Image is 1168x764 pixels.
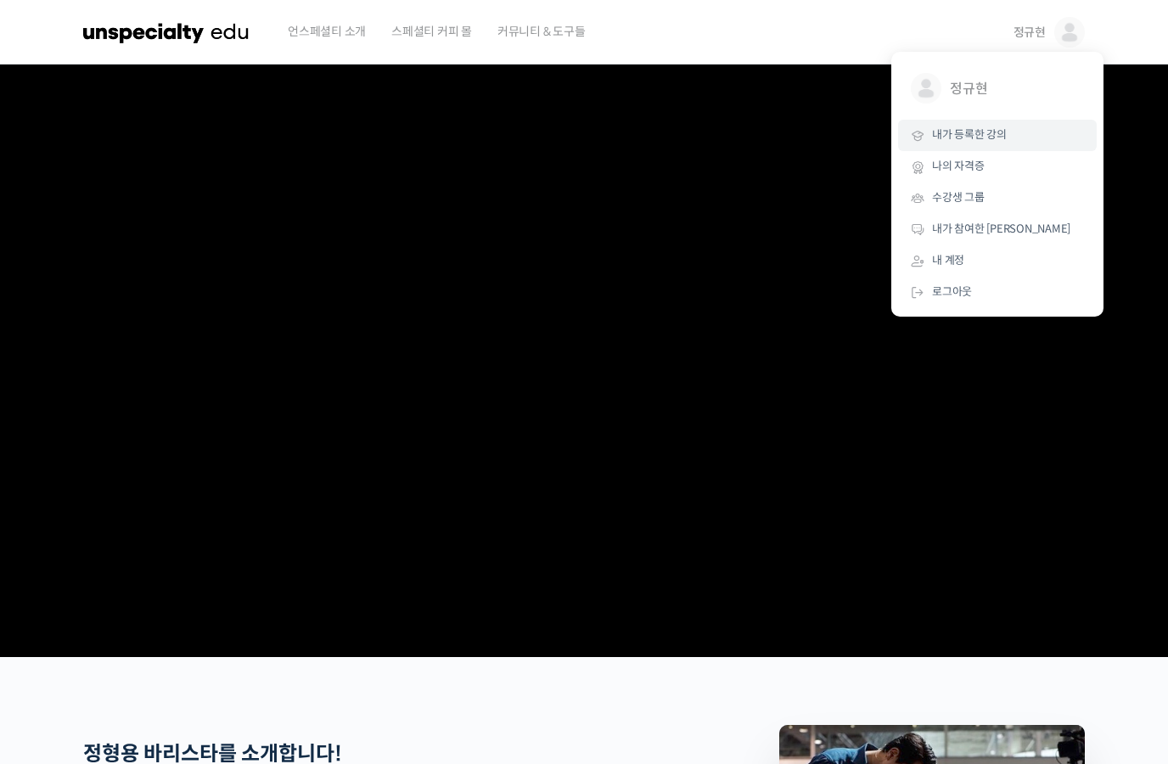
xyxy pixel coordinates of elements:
a: 내가 참여한 [PERSON_NAME] [898,214,1097,245]
a: 설정 [219,538,326,581]
span: 나의 자격증 [932,159,985,173]
span: 내 계정 [932,253,964,267]
span: 설정 [262,564,283,577]
span: 로그아웃 [932,284,972,299]
span: 내가 등록한 강의 [932,127,1007,142]
a: 로그아웃 [898,277,1097,308]
a: 내 계정 [898,245,1097,277]
a: 나의 자격증 [898,151,1097,183]
span: 수강생 그룹 [932,190,985,205]
a: 내가 등록한 강의 [898,120,1097,151]
a: 대화 [112,538,219,581]
span: 내가 참여한 [PERSON_NAME] [932,222,1070,236]
span: 대화 [155,565,176,578]
span: 정규현 [950,73,1075,105]
a: 홈 [5,538,112,581]
span: 정규현 [1014,25,1046,40]
a: 수강생 그룹 [898,183,1097,214]
a: 정규현 [898,60,1097,120]
span: 홈 [53,564,64,577]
